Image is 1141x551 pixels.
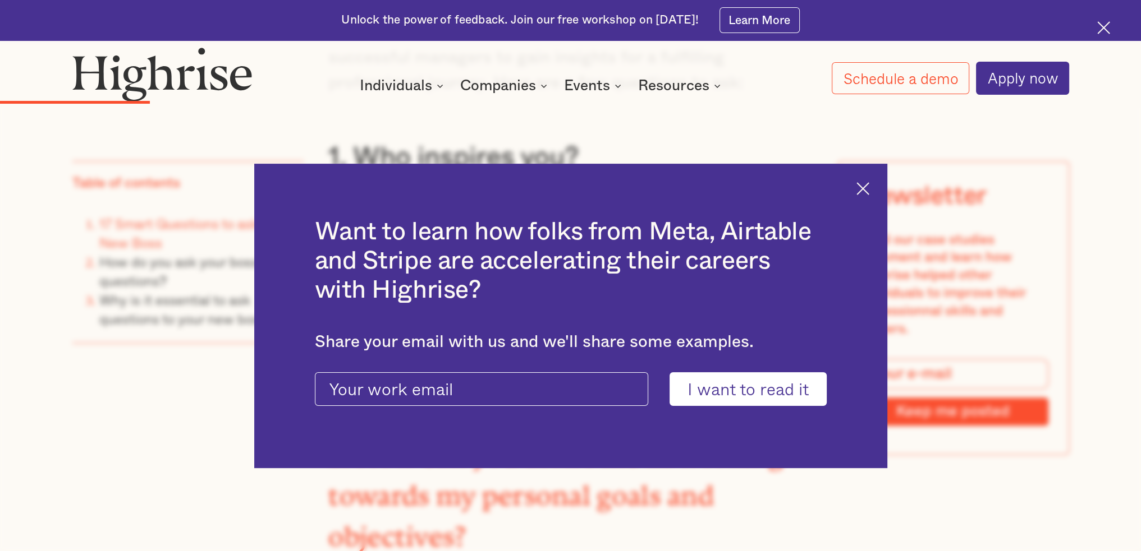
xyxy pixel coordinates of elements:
[315,372,827,406] form: current-ascender-blog-article-modal-form
[670,372,827,406] input: I want to read it
[564,79,625,92] div: Events
[72,47,253,101] img: Highrise logo
[832,62,969,95] a: Schedule a demo
[638,79,724,92] div: Resources
[315,372,649,406] input: Your work email
[564,79,610,92] div: Events
[315,217,827,305] h2: Want to learn how folks from Meta, Airtable and Stripe are accelerating their careers with Highrise?
[1097,21,1110,34] img: Cross icon
[856,182,869,195] img: Cross icon
[460,79,536,92] div: Companies
[460,79,551,92] div: Companies
[341,12,699,29] div: Unlock the power of feedback. Join our free workshop on [DATE]!
[315,332,827,352] div: Share your email with us and we'll share some examples.
[360,79,432,92] div: Individuals
[720,7,800,33] a: Learn More
[360,79,447,92] div: Individuals
[638,79,709,92] div: Resources
[976,62,1069,94] a: Apply now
